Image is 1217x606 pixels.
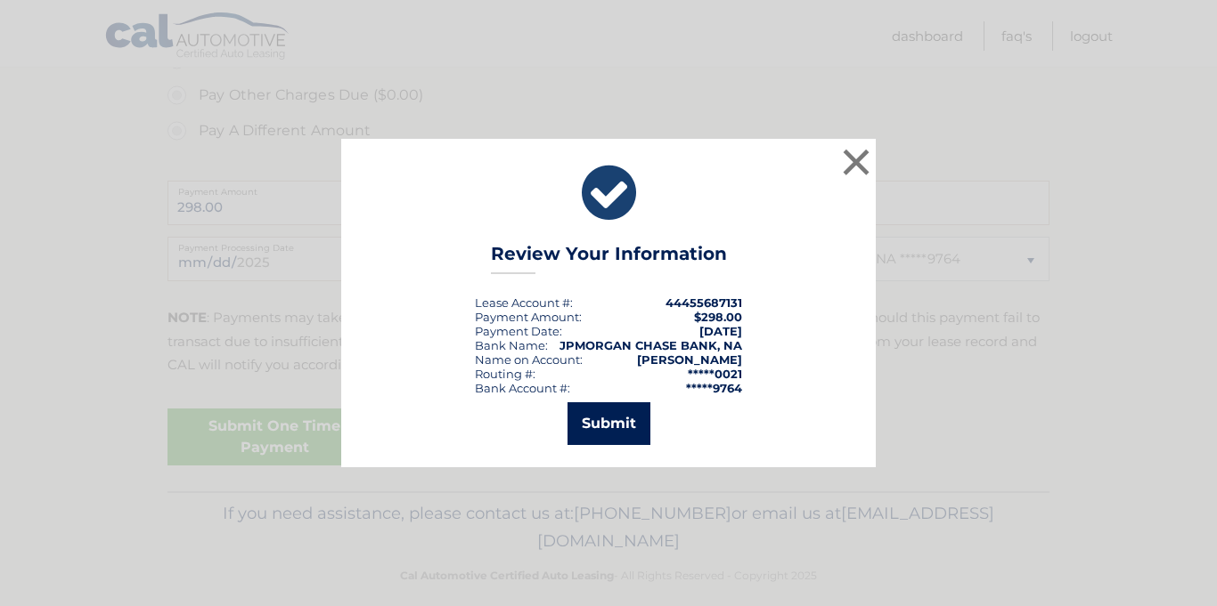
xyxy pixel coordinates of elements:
[475,338,548,352] div: Bank Name:
[475,310,582,324] div: Payment Amount:
[475,324,559,338] span: Payment Date
[666,295,742,310] strong: 44455687131
[699,324,742,338] span: [DATE]
[475,352,583,367] div: Name on Account:
[491,243,727,274] h3: Review Your Information
[475,295,573,310] div: Lease Account #:
[475,381,570,395] div: Bank Account #:
[838,144,874,180] button: ×
[568,402,650,445] button: Submit
[694,310,742,324] span: $298.00
[559,338,742,352] strong: JPMORGAN CHASE BANK, NA
[637,352,742,367] strong: [PERSON_NAME]
[475,324,562,338] div: :
[475,367,535,381] div: Routing #:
